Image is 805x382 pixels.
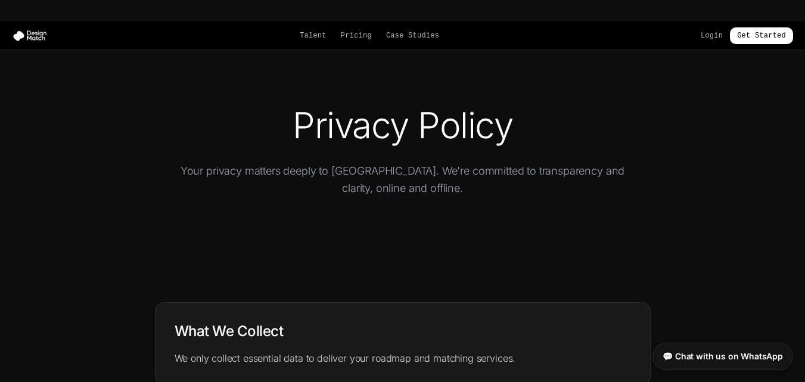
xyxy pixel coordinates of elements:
[155,107,651,143] h1: Privacy Policy
[175,322,631,341] h3: What We Collect
[730,27,793,44] a: Get Started
[300,31,327,41] a: Talent
[174,162,632,197] p: Your privacy matters deeply to [GEOGRAPHIC_DATA]. We're committed to transparency and clarity, on...
[12,30,52,42] img: Design Match
[341,31,372,41] a: Pricing
[386,31,439,41] a: Case Studies
[175,350,631,366] p: We only collect essential data to deliver your roadmap and matching services.
[652,343,793,370] a: 💬 Chat with us on WhatsApp
[701,31,723,41] a: Login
